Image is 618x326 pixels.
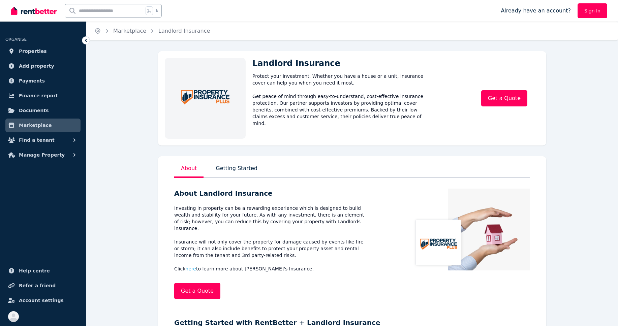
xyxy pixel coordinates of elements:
h1: Landlord Insurance [252,58,425,69]
span: Already have an account? [501,7,571,15]
a: Marketplace [113,28,146,34]
span: Account settings [19,296,64,304]
span: Find a tenant [19,136,55,144]
p: Getting Started [214,163,259,178]
span: Manage Property [19,151,65,159]
span: Finance report [19,92,58,100]
a: Help centre [5,264,81,278]
p: Investing in property can be a rewarding experience which is designed to build wealth and stabili... [174,205,368,272]
button: Find a tenant [5,133,81,147]
span: ORGANISE [5,37,27,42]
a: Add property [5,59,81,73]
a: Get a Quote [174,283,220,299]
span: Add property [19,62,54,70]
img: Landlord Insurance [181,90,229,104]
a: Payments [5,74,81,88]
span: Documents [19,106,49,115]
span: Refer a friend [19,282,56,290]
h5: About Landlord Insurance [174,189,368,198]
a: Properties [5,44,81,58]
a: Documents [5,104,81,117]
a: Sign In [578,3,607,18]
a: Landlord Insurance [158,28,210,34]
a: Marketplace [5,119,81,132]
button: Manage Property [5,148,81,162]
a: Get a Quote [481,90,527,106]
nav: Breadcrumb [86,22,218,40]
a: here [185,266,196,271]
span: Properties [19,47,47,55]
img: RentBetter [11,6,57,16]
span: Marketplace [19,121,52,129]
img: Landlord Insurance [411,189,530,270]
span: Payments [19,77,45,85]
a: Refer a friend [5,279,81,292]
p: About [174,163,204,178]
span: Help centre [19,267,50,275]
a: Finance report [5,89,81,102]
a: Account settings [5,294,81,307]
span: k [156,8,158,13]
p: Protect your investment. Whether you have a house or a unit, insurance cover can help you when yo... [252,73,425,127]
